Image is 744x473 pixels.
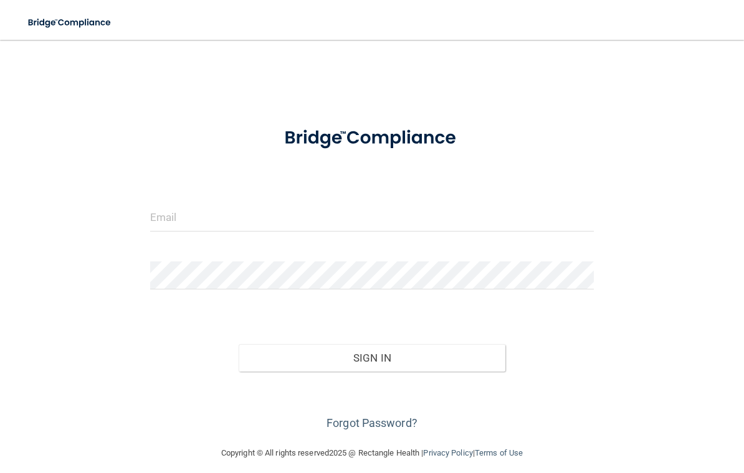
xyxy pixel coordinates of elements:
input: Email [150,204,594,232]
img: bridge_compliance_login_screen.278c3ca4.svg [265,115,478,162]
a: Forgot Password? [327,416,417,429]
a: Terms of Use [475,448,523,457]
div: Copyright © All rights reserved 2025 @ Rectangle Health | | [145,433,599,473]
button: Sign In [239,344,505,372]
a: Privacy Policy [423,448,472,457]
img: bridge_compliance_login_screen.278c3ca4.svg [19,10,122,35]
